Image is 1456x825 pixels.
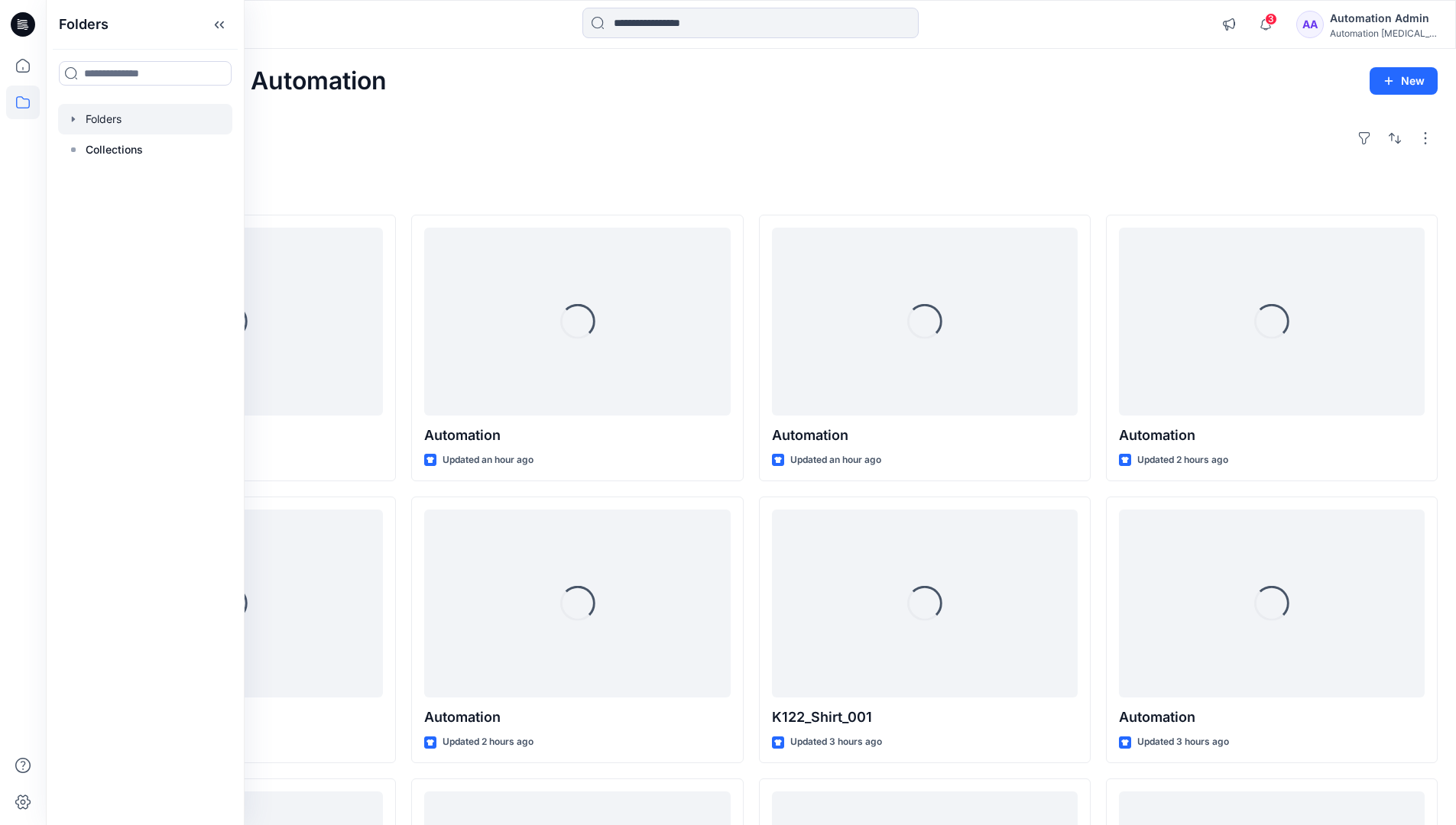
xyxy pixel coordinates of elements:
[1137,734,1229,750] p: Updated 3 hours ago
[790,452,881,468] p: Updated an hour ago
[1330,27,1437,39] div: Automation [MEDICAL_DATA]...
[443,452,533,468] p: Updated an hour ago
[424,425,730,446] p: Automation
[772,425,1078,446] p: Automation
[64,181,1438,199] h4: Styles
[772,707,1078,728] p: K122_Shirt_001
[86,141,143,159] p: Collections
[1330,9,1437,27] div: Automation Admin
[443,734,533,750] p: Updated 2 hours ago
[1265,13,1277,25] span: 3
[424,707,730,728] p: Automation
[1119,707,1425,728] p: Automation
[1370,67,1438,95] button: New
[1119,425,1425,446] p: Automation
[1296,11,1324,38] div: AA
[790,734,882,750] p: Updated 3 hours ago
[1137,452,1228,468] p: Updated 2 hours ago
